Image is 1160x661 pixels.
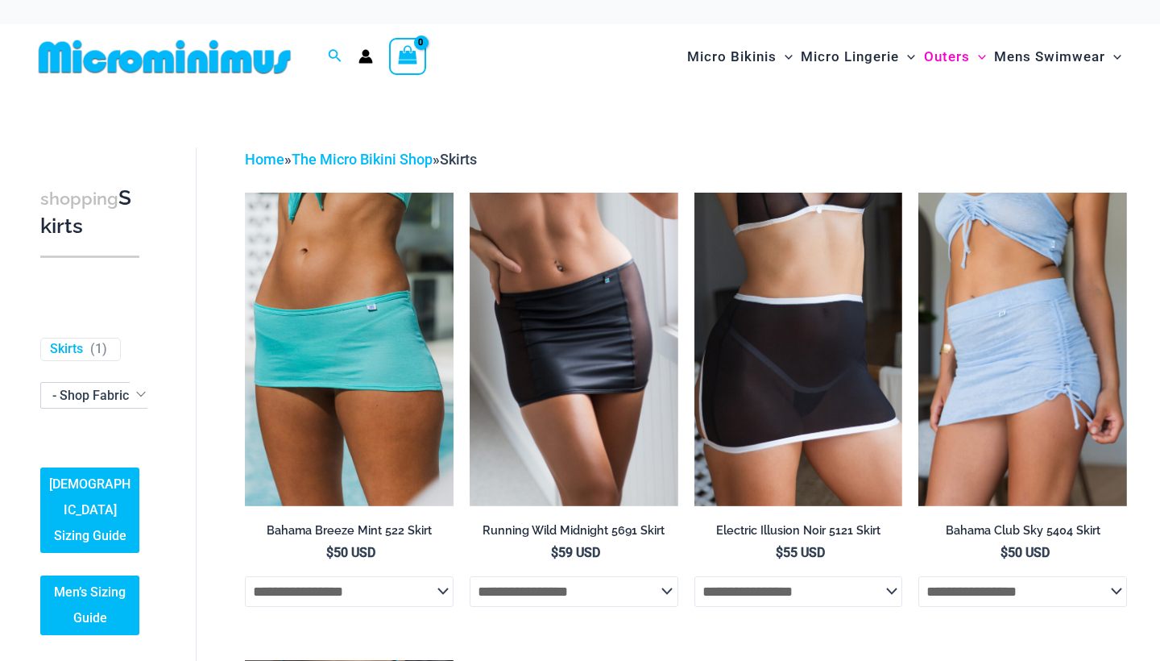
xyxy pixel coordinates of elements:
a: Bahama Breeze Mint 522 Skirt [245,523,454,544]
span: 1 [95,341,102,356]
h3: Skirts [40,185,139,240]
img: MM SHOP LOGO FLAT [32,39,297,75]
a: The Micro Bikini Shop [292,151,433,168]
a: Micro LingerieMenu ToggleMenu Toggle [797,32,919,81]
span: Outers [924,36,970,77]
h2: Bahama Club Sky 5404 Skirt [918,523,1127,538]
a: Running Wild Midnight 5691 Skirt [470,523,678,544]
span: Menu Toggle [899,36,915,77]
a: Search icon link [328,47,342,67]
span: Menu Toggle [1105,36,1121,77]
span: $ [1000,545,1008,560]
a: OutersMenu ToggleMenu Toggle [920,32,990,81]
span: - Shop Fabric Type [41,383,152,408]
a: Electric Illusion Noir Skirt 02Electric Illusion Noir 1521 Bra 611 Micro 5121 Skirt 01Electric Il... [694,193,903,505]
h2: Bahama Breeze Mint 522 Skirt [245,523,454,538]
a: View Shopping Cart, empty [389,38,426,75]
span: $ [551,545,558,560]
a: Bahama Club Sky 5404 Skirt [918,523,1127,544]
bdi: 50 USD [326,545,375,560]
img: Bahama Breeze Mint 522 Skirt 01 [245,193,454,505]
a: Micro BikinisMenu ToggleMenu Toggle [683,32,797,81]
span: $ [776,545,783,560]
bdi: 50 USD [1000,545,1050,560]
span: » » [245,151,477,168]
a: Home [245,151,284,168]
img: Electric Illusion Noir Skirt 02 [694,193,903,505]
a: [DEMOGRAPHIC_DATA] Sizing Guide [40,468,139,553]
span: Micro Bikinis [687,36,777,77]
a: Bahama Club Sky 9170 Crop Top 5404 Skirt 07Bahama Club Sky 9170 Crop Top 5404 Skirt 10Bahama Club... [918,193,1127,505]
span: - Shop Fabric Type [40,382,153,409]
span: Mens Swimwear [994,36,1105,77]
span: shopping [40,189,118,209]
img: Bahama Club Sky 9170 Crop Top 5404 Skirt 07 [918,193,1127,505]
a: Skirts [50,341,83,358]
a: Running Wild Midnight 5691 SkirtRunning Wild Midnight 1052 Top 5691 Skirt 06Running Wild Midnight... [470,193,678,505]
img: Running Wild Midnight 5691 Skirt [470,193,678,505]
span: $ [326,545,333,560]
bdi: 59 USD [551,545,600,560]
a: Bahama Breeze Mint 522 Skirt 01Bahama Breeze Mint 522 Skirt 02Bahama Breeze Mint 522 Skirt 02 [245,193,454,505]
span: Menu Toggle [777,36,793,77]
span: Micro Lingerie [801,36,899,77]
span: Skirts [440,151,477,168]
a: Electric Illusion Noir 5121 Skirt [694,523,903,544]
a: Mens SwimwearMenu ToggleMenu Toggle [990,32,1125,81]
nav: Site Navigation [681,30,1128,84]
h2: Electric Illusion Noir 5121 Skirt [694,523,903,538]
span: ( ) [90,341,107,358]
bdi: 55 USD [776,545,825,560]
span: Menu Toggle [970,36,986,77]
a: Account icon link [358,49,373,64]
h2: Running Wild Midnight 5691 Skirt [470,523,678,538]
span: - Shop Fabric Type [52,388,160,403]
a: Men’s Sizing Guide [40,576,139,635]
